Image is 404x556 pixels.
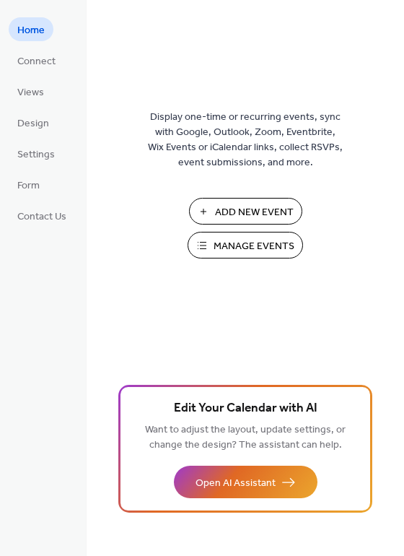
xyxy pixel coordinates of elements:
a: Settings [9,142,63,165]
a: Views [9,79,53,103]
span: Home [17,23,45,38]
button: Manage Events [188,232,303,259]
a: Contact Us [9,204,75,227]
button: Open AI Assistant [174,466,317,498]
span: Add New Event [215,205,294,220]
span: Open AI Assistant [196,476,276,491]
span: Settings [17,147,55,162]
span: Edit Your Calendar with AI [174,399,317,419]
span: Views [17,85,44,100]
a: Home [9,17,53,41]
a: Connect [9,48,64,72]
span: Design [17,116,49,131]
button: Add New Event [189,198,302,225]
span: Contact Us [17,209,66,225]
span: Want to adjust the layout, update settings, or change the design? The assistant can help. [145,420,346,455]
a: Form [9,173,48,196]
span: Connect [17,54,56,69]
span: Form [17,178,40,194]
span: Display one-time or recurring events, sync with Google, Outlook, Zoom, Eventbrite, Wix Events or ... [148,110,343,170]
a: Design [9,110,58,134]
span: Manage Events [214,239,294,254]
